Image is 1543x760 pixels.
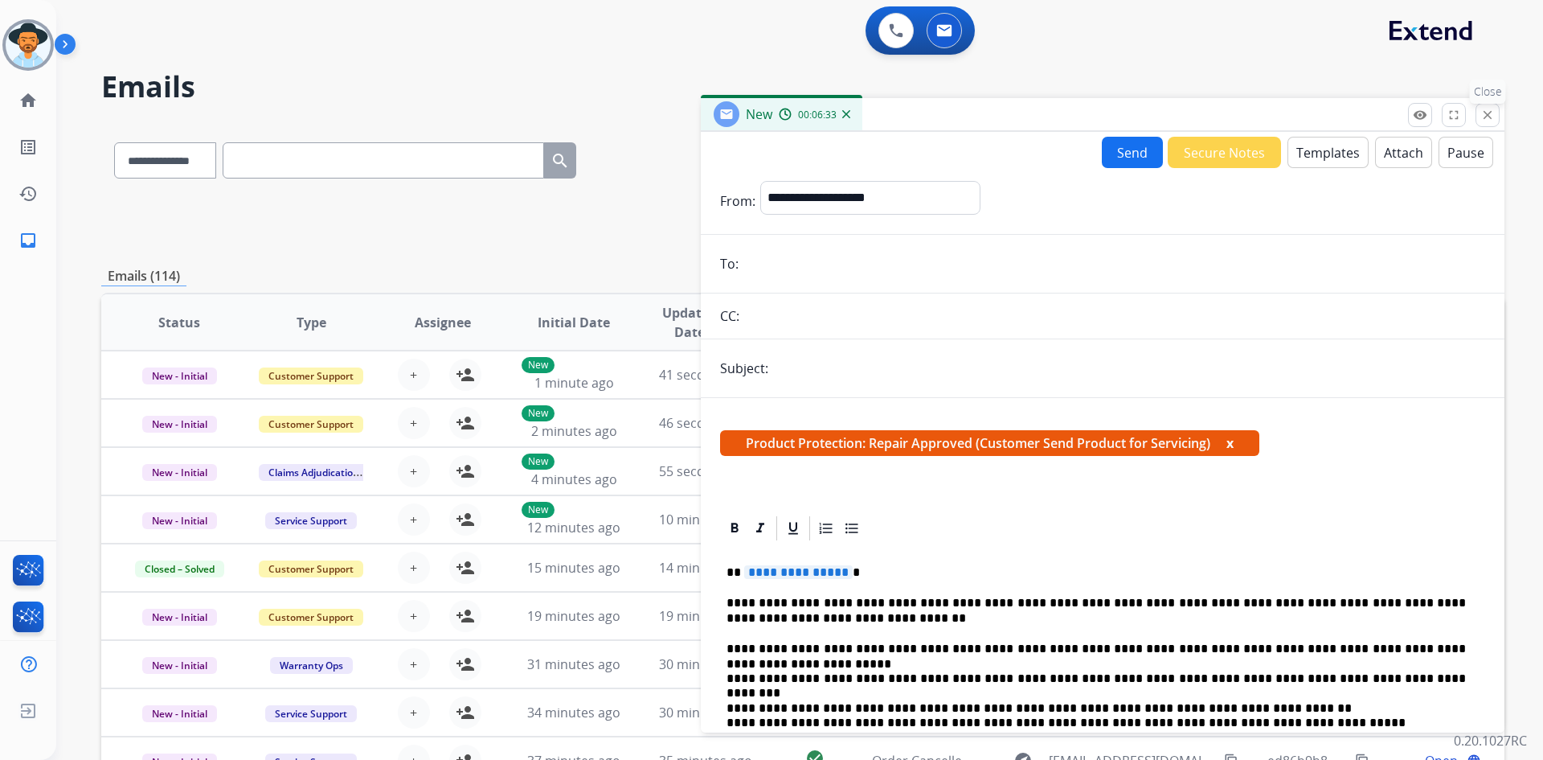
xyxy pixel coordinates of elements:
p: Subject: [720,359,768,378]
span: + [410,558,417,577]
span: 46 seconds ago [659,414,753,432]
span: 00:06:33 [798,109,837,121]
span: Customer Support [259,561,363,577]
mat-icon: person_add [456,510,475,529]
img: avatar [6,23,51,68]
span: New - Initial [142,368,217,384]
span: 31 minutes ago [527,655,620,673]
mat-icon: search [550,151,570,170]
span: Updated Date [653,303,726,342]
span: 12 minutes ago [527,519,620,536]
div: Bullet List [840,516,864,540]
button: + [398,552,430,584]
p: New [522,502,555,518]
mat-icon: home [18,91,38,110]
span: New - Initial [142,705,217,722]
mat-icon: person_add [456,413,475,433]
p: To: [720,254,739,273]
mat-icon: person_add [456,703,475,722]
p: 0.20.1027RC [1454,731,1527,750]
mat-icon: history [18,184,38,203]
button: + [398,359,430,391]
p: Close [1470,80,1506,104]
span: Claims Adjudication [259,464,369,481]
span: 41 seconds ago [659,366,753,384]
span: Assignee [415,313,471,332]
mat-icon: close [1480,108,1495,122]
button: Send [1102,137,1163,168]
span: New - Initial [142,512,217,529]
span: 19 minutes ago [527,607,620,625]
span: New - Initial [142,464,217,481]
h2: Emails [101,71,1504,103]
span: + [410,606,417,626]
mat-icon: remove_red_eye [1413,108,1427,122]
span: New - Initial [142,657,217,674]
span: 2 minutes ago [531,422,617,440]
span: + [410,365,417,384]
mat-icon: list_alt [18,138,38,157]
span: Service Support [265,512,357,529]
span: + [410,703,417,722]
span: + [410,413,417,433]
span: + [410,655,417,674]
span: Service Support [265,705,357,722]
button: x [1226,433,1234,453]
span: 4 minutes ago [531,470,617,488]
span: Customer Support [259,368,363,384]
span: + [410,462,417,481]
span: Type [297,313,326,332]
mat-icon: person_add [456,655,475,674]
button: + [398,455,430,487]
div: Bold [722,516,747,540]
button: + [398,648,430,680]
span: Customer Support [259,609,363,626]
span: 19 minutes ago [659,607,752,625]
span: 10 minutes ago [659,511,752,528]
span: Warranty Ops [270,657,353,674]
span: Initial Date [538,313,610,332]
button: Attach [1375,137,1432,168]
span: 15 minutes ago [527,559,620,577]
mat-icon: person_add [456,558,475,577]
div: Italic [748,516,772,540]
span: 14 minutes ago [659,559,752,577]
span: New [746,105,772,123]
span: New - Initial [142,416,217,433]
span: Closed – Solved [135,561,224,577]
span: 30 minutes ago [659,655,752,673]
span: 34 minutes ago [527,704,620,721]
button: + [398,407,430,439]
mat-icon: person_add [456,606,475,626]
p: New [522,405,555,421]
mat-icon: inbox [18,231,38,250]
span: + [410,510,417,529]
button: + [398,503,430,536]
span: New - Initial [142,609,217,626]
span: 55 seconds ago [659,462,753,480]
span: 1 minute ago [534,374,614,392]
span: 30 minutes ago [659,704,752,721]
p: New [522,454,555,470]
button: Templates [1287,137,1369,168]
span: Status [158,313,200,332]
p: New [522,357,555,373]
button: Secure Notes [1168,137,1281,168]
div: Underline [781,516,805,540]
button: Pause [1439,137,1493,168]
mat-icon: fullscreen [1447,108,1461,122]
mat-icon: person_add [456,462,475,481]
div: Ordered List [814,516,838,540]
button: + [398,696,430,729]
p: CC: [720,306,739,326]
mat-icon: person_add [456,365,475,384]
button: + [398,600,430,632]
span: Product Protection: Repair Approved (Customer Send Product for Servicing) [720,430,1259,456]
button: Close [1475,103,1500,127]
span: Customer Support [259,416,363,433]
p: From: [720,191,755,211]
p: Emails (114) [101,266,186,286]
